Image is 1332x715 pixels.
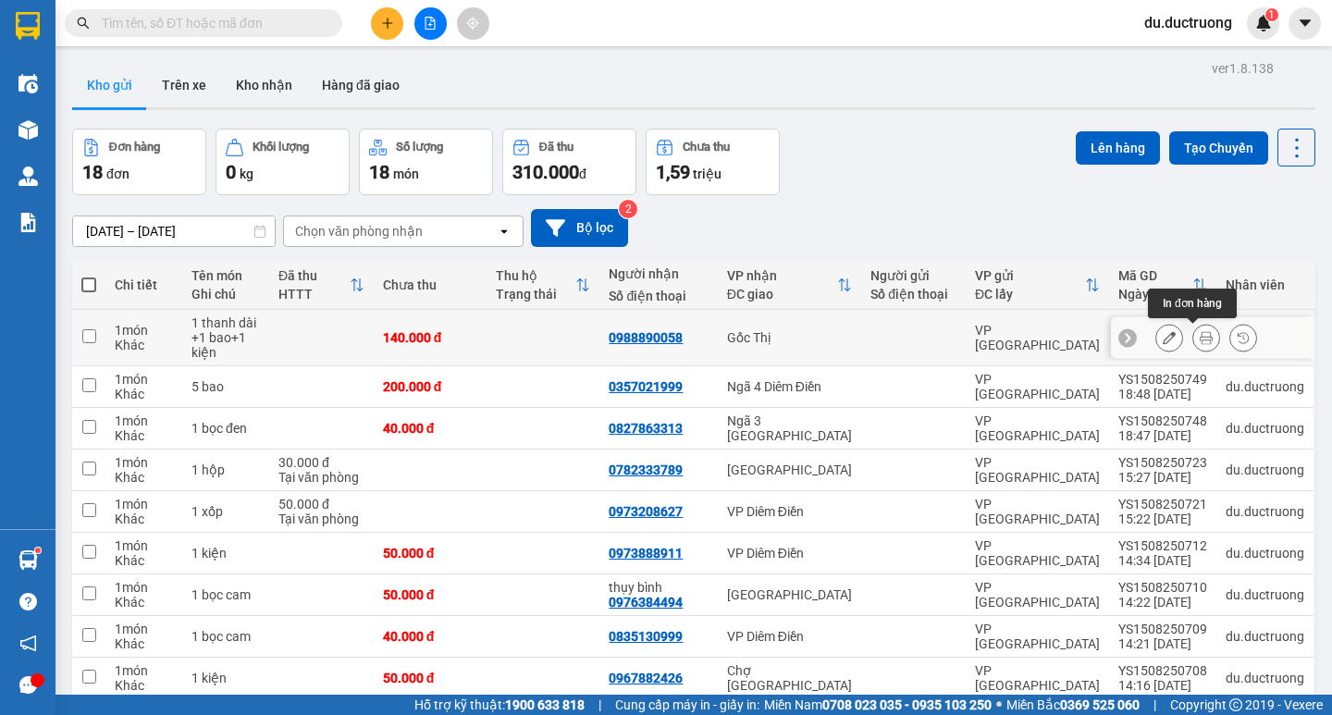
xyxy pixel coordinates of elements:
div: 50.000 đ [278,497,364,512]
div: Ngã 4 Diêm Điền [727,379,852,394]
span: question-circle [19,593,37,610]
th: Toggle SortBy [1109,261,1216,310]
div: ĐC giao [727,287,837,302]
span: 0988890058 [62,126,144,142]
img: warehouse-icon [18,550,38,570]
div: 1 hộp [191,462,260,477]
div: Người nhận [609,266,708,281]
span: - [54,47,58,63]
button: caret-down [1289,7,1321,40]
div: YS1508250749 [1118,372,1207,387]
div: Khác [115,470,173,485]
div: Chưa thu [683,141,730,154]
img: warehouse-icon [18,120,38,140]
div: 50.000 đ [383,587,477,602]
div: du.ductruong [1226,379,1304,394]
div: YS1508250748 [1118,413,1207,428]
span: đ [579,166,586,181]
div: Người gửi [870,268,956,283]
div: 1 món [115,455,173,470]
img: solution-icon [18,213,38,232]
div: Thu hộ [496,268,575,283]
button: Đơn hàng18đơn [72,129,206,195]
button: aim [457,7,489,40]
div: Số lượng [396,141,443,154]
div: du.ductruong [1226,629,1304,644]
span: Cung cấp máy in - giấy in: [615,695,759,715]
div: VP [GEOGRAPHIC_DATA] [975,663,1100,693]
div: Mã GD [1118,268,1192,283]
div: VP [GEOGRAPHIC_DATA] [975,372,1100,401]
div: 40.000 đ [383,421,477,436]
div: YS1508250712 [1118,538,1207,553]
button: Tạo Chuyến [1169,131,1268,165]
div: Đã thu [539,141,573,154]
div: [GEOGRAPHIC_DATA] [727,587,852,602]
span: DCT20/51A Phường [GEOGRAPHIC_DATA] [54,84,212,117]
span: 1,59 [656,161,690,183]
button: Hàng đã giao [307,63,414,107]
div: VP [GEOGRAPHIC_DATA] [975,497,1100,526]
span: | [1153,695,1156,715]
div: VP [GEOGRAPHIC_DATA] [975,323,1100,352]
div: Ghi chú [191,287,260,302]
sup: 1 [35,548,41,553]
span: 1 [1268,8,1275,21]
div: du.ductruong [1226,421,1304,436]
span: món [393,166,419,181]
img: logo-vxr [16,12,40,40]
sup: 2 [619,200,637,218]
div: 200.000 đ [383,379,477,394]
div: 0357021999 [609,379,683,394]
div: ver 1.8.138 [1212,58,1274,79]
span: triệu [693,166,721,181]
button: Bộ lọc [531,209,628,247]
div: Khác [115,512,173,526]
div: 1 bọc đen [191,421,260,436]
div: 18:48 [DATE] [1118,387,1207,401]
img: warehouse-icon [18,74,38,93]
span: đơn [106,166,129,181]
div: du.ductruong [1226,587,1304,602]
div: Khác [115,678,173,693]
sup: 1 [1265,8,1278,21]
span: Gửi [14,76,33,90]
div: Nhân viên [1226,277,1304,292]
div: du.ductruong [1226,462,1304,477]
div: VP [GEOGRAPHIC_DATA] [975,622,1100,651]
div: Khác [115,387,173,401]
div: 0835130999 [609,629,683,644]
div: Gốc Thị [727,330,852,345]
div: Số điện thoại [870,287,956,302]
div: 1 bọc cam [191,629,260,644]
input: Select a date range. [73,216,275,246]
span: ⚪️ [996,701,1002,709]
span: Miền Bắc [1006,695,1140,715]
button: Đã thu310.000đ [502,129,636,195]
strong: 1900 633 818 [505,697,585,712]
span: kg [240,166,253,181]
button: Số lượng18món [359,129,493,195]
div: Chi tiết [115,277,173,292]
div: 18:47 [DATE] [1118,428,1207,443]
img: warehouse-icon [18,166,38,186]
button: Khối lượng0kg [216,129,350,195]
div: 0827863313 [609,421,683,436]
div: Khác [115,595,173,610]
div: VP Diêm Điền [727,504,852,519]
div: 1 xốp [191,504,260,519]
div: YS1508250709 [1118,622,1207,636]
input: Tìm tên, số ĐT hoặc mã đơn [102,13,320,33]
div: YS1508250710 [1118,580,1207,595]
button: Kho nhận [221,63,307,107]
strong: CÔNG TY VẬN TẢI ĐỨC TRƯỞNG [40,10,239,24]
div: Khác [115,636,173,651]
span: 18 [369,161,389,183]
div: 14:34 [DATE] [1118,553,1207,568]
div: YS1508250708 [1118,663,1207,678]
div: 1 món [115,413,173,428]
div: VP [GEOGRAPHIC_DATA] [975,455,1100,485]
div: 0973208627 [609,504,683,519]
div: 40.000 đ [383,629,477,644]
div: Khác [115,338,173,352]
